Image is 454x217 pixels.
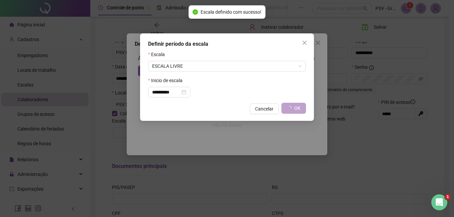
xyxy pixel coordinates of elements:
[294,104,301,112] span: OK
[148,51,169,58] label: Escala
[445,194,450,200] span: 1
[193,9,198,15] span: check-circle
[431,194,447,210] iframe: Intercom live chat
[201,8,261,16] span: Escala definido com sucesso!
[250,103,279,114] button: Cancelar
[281,103,306,114] button: OK
[255,105,273,113] span: Cancelar
[302,40,307,45] span: close
[299,37,310,48] button: Close
[148,40,306,48] div: Definir período da escala
[286,105,292,111] span: loading
[152,61,302,71] span: ESCALA LIVRE
[148,77,187,84] label: Inicio de escala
